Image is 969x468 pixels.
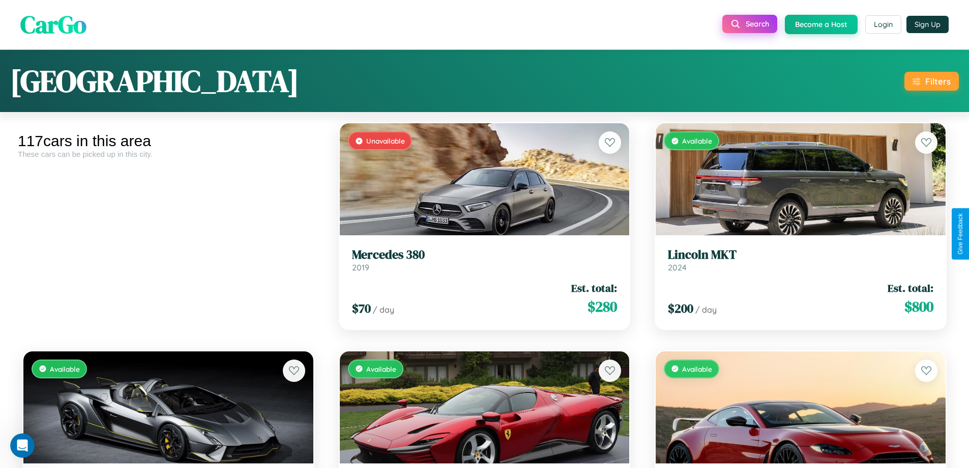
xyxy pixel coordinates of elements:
span: / day [695,305,717,315]
button: Login [865,15,901,34]
span: Unavailable [366,136,405,145]
button: Search [722,15,777,33]
h3: Mercedes 380 [352,247,618,262]
div: 117 cars in this area [18,132,319,150]
span: CarGo [20,8,86,41]
span: / day [373,305,394,315]
a: Mercedes 3802019 [352,247,618,272]
span: Est. total: [888,281,933,295]
span: Est. total: [571,281,617,295]
span: $ 800 [904,296,933,317]
h1: [GEOGRAPHIC_DATA] [10,60,299,102]
span: Available [682,365,712,373]
div: Filters [925,76,951,87]
a: Lincoln MKT2024 [668,247,933,272]
span: 2019 [352,262,369,272]
span: $ 280 [588,296,617,317]
button: Become a Host [785,15,858,34]
span: Available [50,365,80,373]
span: 2024 [668,262,687,272]
button: Filters [904,72,959,91]
div: Give Feedback [957,213,964,255]
span: $ 70 [352,300,371,317]
button: Sign Up [906,16,949,33]
span: Available [682,136,712,145]
span: Search [746,19,769,29]
div: These cars can be picked up in this city. [18,150,319,158]
span: $ 200 [668,300,693,317]
h3: Lincoln MKT [668,247,933,262]
span: Available [366,365,396,373]
iframe: Intercom live chat [10,433,35,458]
